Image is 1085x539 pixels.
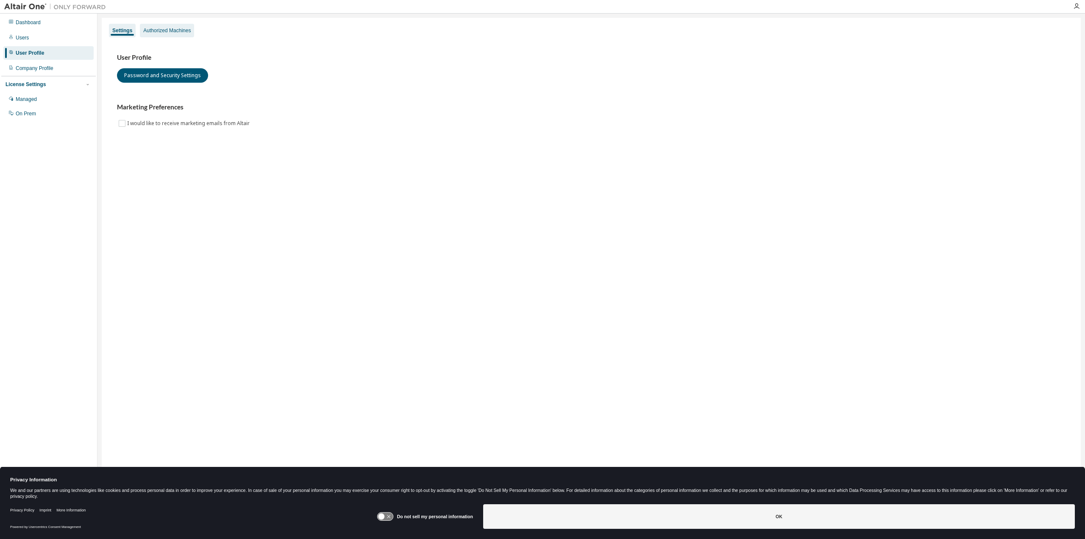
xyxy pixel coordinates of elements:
[117,103,1066,112] h3: Marketing Preferences
[16,110,36,117] div: On Prem
[16,19,41,26] div: Dashboard
[4,3,110,11] img: Altair One
[127,118,251,128] label: I would like to receive marketing emails from Altair
[16,65,53,72] div: Company Profile
[117,68,208,83] button: Password and Security Settings
[16,96,37,103] div: Managed
[6,81,46,88] div: License Settings
[143,27,191,34] div: Authorized Machines
[16,34,29,41] div: Users
[16,50,44,56] div: User Profile
[117,53,1066,62] h3: User Profile
[112,27,132,34] div: Settings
